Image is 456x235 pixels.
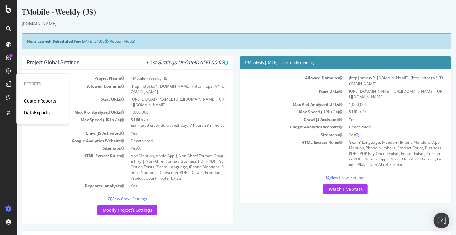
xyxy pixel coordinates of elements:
p: View Crawl Settings [228,175,429,180]
td: Yes [110,129,211,137]
td: Yes [110,144,211,152]
td: HTML Extract Rules [10,152,110,182]
div: Reports [24,81,61,87]
td: Yes [110,182,211,190]
td: 5 URLs / s Estimated crawl duration: [110,116,211,129]
div: [DOMAIN_NAME] [5,20,434,27]
td: Yes [329,131,429,139]
span: [DATE] 21:00 [64,39,91,44]
a: DataExports [24,109,50,116]
td: [URL][DOMAIN_NAME], [URL][DOMAIN_NAME], [URL][DOMAIN_NAME] [110,95,211,109]
div: TMobile - Weekly (JS) [5,7,434,20]
td: 'Scam' Language, Freedom, iPhone Mentions, App Mention, Phone Numbers, Product Count, Business PD... [329,139,429,169]
td: Deactivated [329,123,429,131]
td: 1,000,000 [329,101,429,108]
td: Yes [329,116,429,123]
td: (http|https)://*.[DOMAIN_NAME], (http|https)://*.[DOMAIN_NAME] [329,74,429,87]
h4: Analysis [DATE] is currently running [228,59,429,66]
td: Max Speed (URLs / s) [228,108,329,116]
td: Max Speed (URLs / s) [10,116,110,129]
td: Max # of Analysed URLs [228,101,329,108]
td: Crawl JS Activated [10,129,110,137]
strong: Next Launch Scheduled for: [10,39,64,44]
td: Start URLs [10,95,110,109]
td: Google Analytics Website [228,123,329,131]
a: Modify Project's Settings [80,205,140,215]
a: Watch Live Stats [306,184,351,194]
h4: Project Global Settings [10,59,211,66]
i: Last Settings Update [129,59,211,66]
td: Sitemaps [10,144,110,152]
td: Sitemaps [228,131,329,139]
td: HTML Extract Rules [228,139,329,169]
div: Open Intercom Messenger [434,213,449,228]
td: 5 URLs / s [329,108,429,116]
td: [URL][DOMAIN_NAME], [URL][DOMAIN_NAME], [URL][DOMAIN_NAME] [329,88,429,101]
td: Crawl JS Activated [228,116,329,123]
td: Start URLs [228,88,329,101]
td: Google Analytics Website [10,137,110,144]
td: Repeated Analysis [10,182,110,190]
td: Allowed Domains [228,74,329,87]
a: CustomReports [24,98,56,104]
td: Project Name [10,75,110,82]
td: 1,000,000 [110,109,211,116]
td: Deactivated [110,137,211,144]
p: View Crawl Settings [10,196,211,202]
td: (http|https)://*.[DOMAIN_NAME], (http|https)://*.[DOMAIN_NAME] [110,82,211,95]
span: 2 days 7 hours 33 minutes [160,123,208,128]
td: Max # of Analysed URLs [10,109,110,116]
td: Allowed Domains [10,82,110,95]
span: [DATE] 00:02 [177,59,211,66]
div: (Repeat Mode) [5,33,434,49]
td: App Mention, Apple App | Non-Ahref Format, Google Play | Non-Ahref Format, Business PDP - PDP Pay... [110,152,211,182]
td: TMobile - Weekly (JS) [110,75,211,82]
